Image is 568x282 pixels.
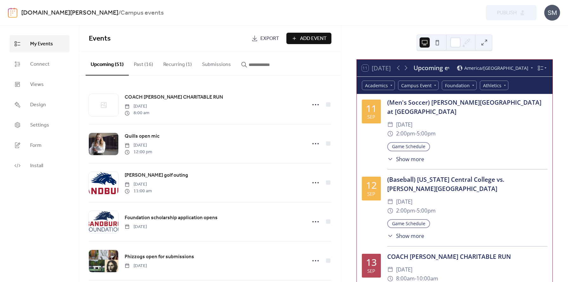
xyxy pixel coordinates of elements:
button: Past (16) [129,51,158,75]
div: ​ [387,265,393,274]
span: Events [89,32,111,46]
a: [DOMAIN_NAME][PERSON_NAME] [21,7,118,19]
div: Upcoming events [414,63,449,73]
div: 12 [366,180,377,190]
span: America/[GEOGRAPHIC_DATA] [464,66,528,70]
div: 11 [366,104,377,113]
button: ​Show more [387,155,424,163]
a: COACH [PERSON_NAME] CHARITABLE RUN [125,93,223,102]
a: Connect [10,56,69,73]
div: 13 [366,258,377,267]
span: [DATE] [125,103,149,110]
button: Add Event [286,33,331,44]
a: Install [10,157,69,174]
span: [PERSON_NAME] golf outing [125,172,188,179]
span: - [415,206,417,215]
button: Recurring (1) [158,51,197,75]
a: My Events [10,35,69,52]
span: [DATE] [125,224,147,230]
span: [DATE] [125,181,152,188]
span: 12:00 pm [125,149,152,155]
div: ​ [387,206,393,215]
span: Install [30,162,43,170]
span: 11:00 am [125,188,152,194]
span: [DATE] [125,142,152,149]
div: Sep [367,115,375,119]
span: Settings [30,121,49,129]
div: ​ [387,197,393,207]
span: Show more [396,232,424,240]
span: Views [30,81,44,89]
span: Quills open mic [125,133,160,140]
span: Export [260,35,279,43]
span: 5:00pm [417,129,436,138]
div: ​ [387,120,393,129]
span: [DATE] [125,263,147,269]
a: Views [10,76,69,93]
span: [DATE] [396,197,412,207]
img: logo [8,8,17,18]
a: [PERSON_NAME] golf outing [125,171,188,180]
b: Campus events [121,7,164,19]
a: Foundation scholarship application opens [125,214,218,222]
a: Form [10,137,69,154]
a: Settings [10,116,69,134]
div: Sep [367,269,375,273]
span: 2:00pm [396,206,415,215]
span: [DATE] [396,265,412,274]
span: My Events [30,40,53,48]
div: SM [544,5,560,21]
span: 5:00pm [417,206,436,215]
span: Design [30,101,46,109]
span: COACH [PERSON_NAME] CHARITABLE RUN [125,94,223,101]
span: 8:00 am [125,110,149,116]
a: Design [10,96,69,113]
div: ​ [387,129,393,138]
span: [DATE] [396,120,412,129]
div: (Baseball) [US_STATE] Central College vs. [PERSON_NAME][GEOGRAPHIC_DATA] [387,175,547,193]
div: COACH [PERSON_NAME] CHARITABLE RUN [387,252,547,261]
span: Add Event [300,35,327,43]
button: Submissions [197,51,236,75]
button: Upcoming (51) [86,51,129,75]
a: Phizzogs open for submissions [125,253,194,261]
a: Quills open mic [125,132,160,141]
div: (Men's Soccer) [PERSON_NAME][GEOGRAPHIC_DATA] at [GEOGRAPHIC_DATA] [387,98,547,116]
span: 2:00pm [396,129,415,138]
div: ​ [387,155,393,163]
span: - [415,129,417,138]
span: Form [30,142,42,149]
div: ​ [387,232,393,240]
div: Sep [367,192,375,196]
span: Connect [30,61,49,68]
a: Export [247,33,284,44]
span: Show more [396,155,424,163]
b: / [118,7,121,19]
button: ​Show more [387,232,424,240]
